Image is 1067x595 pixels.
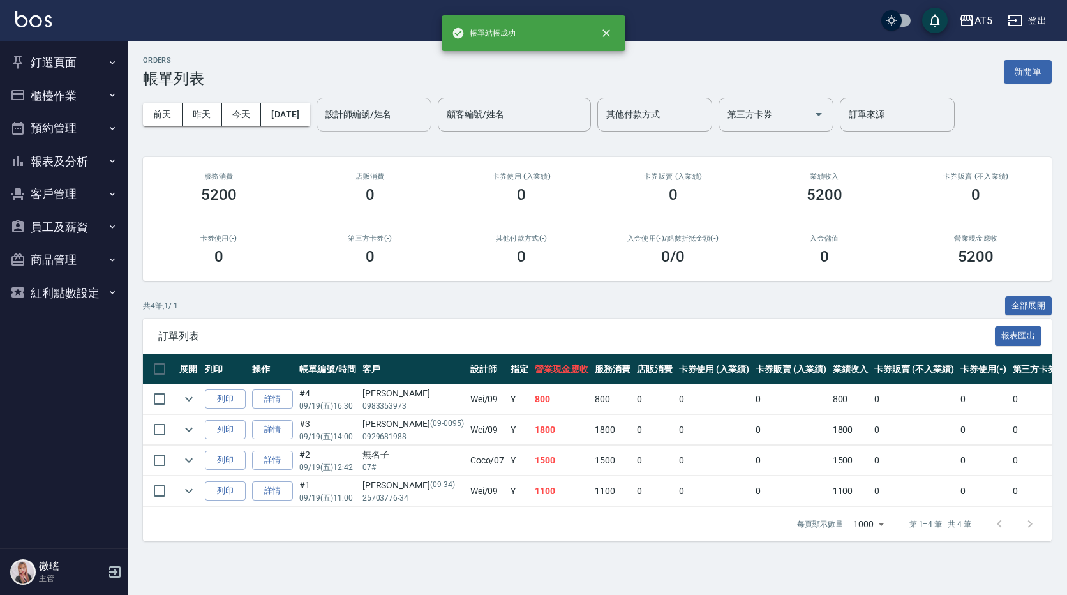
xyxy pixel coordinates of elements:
[507,384,532,414] td: Y
[830,446,872,476] td: 1500
[252,481,293,501] a: 詳情
[5,46,123,79] button: 釘選頁面
[366,248,375,266] h3: 0
[676,384,753,414] td: 0
[634,415,676,445] td: 0
[764,234,884,243] h2: 入金儲值
[634,446,676,476] td: 0
[532,446,592,476] td: 1500
[205,420,246,440] button: 列印
[296,354,359,384] th: 帳單編號/時間
[634,476,676,506] td: 0
[205,389,246,409] button: 列印
[592,384,634,414] td: 800
[592,476,634,506] td: 1100
[252,420,293,440] a: 詳情
[995,329,1042,342] a: 報表匯出
[430,479,455,492] p: (09-34)
[957,354,1010,384] th: 卡券使用(-)
[922,8,948,33] button: save
[179,481,198,501] button: expand row
[362,448,464,462] div: 無名子
[158,330,995,343] span: 訂單列表
[430,418,464,431] p: (09-0095)
[848,507,889,541] div: 1000
[871,415,957,445] td: 0
[252,451,293,471] a: 詳情
[5,276,123,310] button: 紅利點數設定
[871,476,957,506] td: 0
[296,476,359,506] td: #1
[752,384,830,414] td: 0
[517,248,526,266] h3: 0
[310,234,430,243] h2: 第三方卡券(-)
[143,56,204,64] h2: ORDERS
[201,186,237,204] h3: 5200
[916,172,1036,181] h2: 卡券販賣 (不入業績)
[15,11,52,27] img: Logo
[5,79,123,112] button: 櫃檯作業
[592,446,634,476] td: 1500
[752,354,830,384] th: 卡券販賣 (入業績)
[797,518,843,530] p: 每頁顯示數量
[179,451,198,470] button: expand row
[310,172,430,181] h2: 店販消費
[830,384,872,414] td: 800
[362,400,464,412] p: 0983353973
[507,476,532,506] td: Y
[532,354,592,384] th: 營業現金應收
[676,415,753,445] td: 0
[830,415,872,445] td: 1800
[764,172,884,181] h2: 業績收入
[205,451,246,471] button: 列印
[634,384,676,414] td: 0
[592,19,620,47] button: close
[183,103,222,126] button: 昨天
[252,389,293,409] a: 詳情
[820,248,829,266] h3: 0
[1004,65,1052,77] a: 新開單
[205,481,246,501] button: 列印
[222,103,262,126] button: 今天
[461,172,582,181] h2: 卡券使用 (入業績)
[613,172,733,181] h2: 卡券販賣 (入業績)
[261,103,310,126] button: [DATE]
[362,479,464,492] div: [PERSON_NAME]
[669,186,678,204] h3: 0
[995,326,1042,346] button: 報表匯出
[507,354,532,384] th: 指定
[362,418,464,431] div: [PERSON_NAME]
[1003,9,1052,33] button: 登出
[830,354,872,384] th: 業績收入
[957,446,1010,476] td: 0
[296,384,359,414] td: #4
[507,446,532,476] td: Y
[296,446,359,476] td: #2
[871,446,957,476] td: 0
[296,415,359,445] td: #3
[249,354,296,384] th: 操作
[143,103,183,126] button: 前天
[5,211,123,244] button: 員工及薪資
[957,384,1010,414] td: 0
[362,431,464,442] p: 0929681988
[143,70,204,87] h3: 帳單列表
[634,354,676,384] th: 店販消費
[467,384,508,414] td: Wei /09
[299,462,356,473] p: 09/19 (五) 12:42
[467,446,508,476] td: Coco /07
[957,415,1010,445] td: 0
[359,354,467,384] th: 客戶
[39,573,104,584] p: 主管
[1004,60,1052,84] button: 新開單
[452,27,516,40] span: 帳單結帳成功
[179,389,198,409] button: expand row
[909,518,971,530] p: 第 1–4 筆 共 4 筆
[1005,296,1052,316] button: 全部展開
[676,354,753,384] th: 卡券使用 (入業績)
[362,492,464,504] p: 25703776-34
[592,354,634,384] th: 服務消費
[5,177,123,211] button: 客戶管理
[5,112,123,145] button: 預約管理
[10,559,36,585] img: Person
